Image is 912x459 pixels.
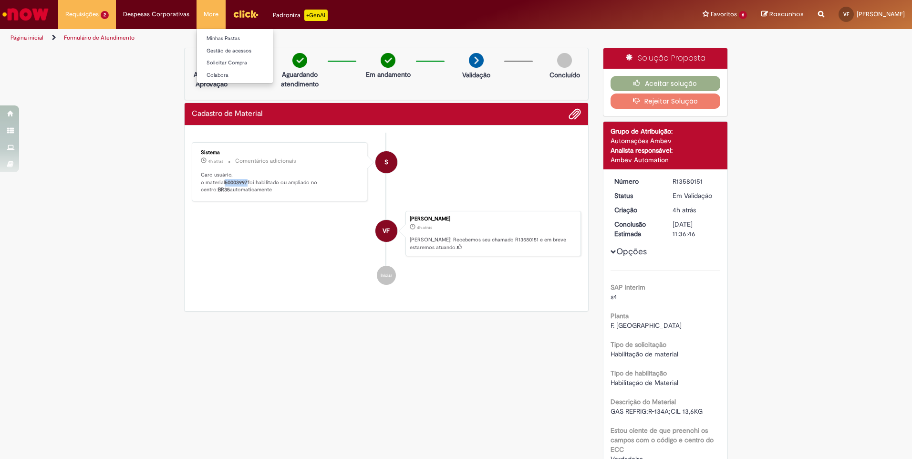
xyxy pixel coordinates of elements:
[192,211,581,257] li: Victoria Vieira Fonseca
[235,157,296,165] small: Comentários adicionais
[569,108,581,120] button: Adicionar anexos
[673,177,717,186] div: R13580151
[277,70,323,89] p: Aguardando atendimento
[384,151,388,174] span: S
[197,70,302,81] a: Colabora
[197,29,273,83] ul: More
[549,70,580,80] p: Concluído
[10,34,43,42] a: Página inicial
[673,205,717,215] div: 30/09/2025 09:36:39
[197,46,302,56] a: Gestão de acessos
[375,151,397,173] div: System
[611,136,721,146] div: Automações Ambev
[761,10,804,19] a: Rascunhos
[201,171,360,194] p: Caro usuário, o material foi habilitado ou ampliado no centro: automaticamente
[410,236,576,251] p: [PERSON_NAME]! Recebemos seu chamado R13580151 e em breve estaremos atuando.
[123,10,189,19] span: Despesas Corporativas
[711,10,737,19] span: Favoritos
[611,350,678,358] span: Habilitação de material
[304,10,328,21] p: +GenAi
[469,53,484,68] img: arrow-next.png
[101,11,109,19] span: 2
[611,407,703,416] span: GAS REFRIG;R-134A;CIL 13,6KG
[208,158,223,164] span: 4h atrás
[375,220,397,242] div: Victoria Vieira Fonseca
[857,10,905,18] span: [PERSON_NAME]
[607,191,666,200] dt: Status
[233,7,259,21] img: click_logo_yellow_360x200.png
[673,219,717,239] div: [DATE] 11:36:46
[611,76,721,91] button: Aceitar solução
[611,340,666,349] b: Tipo de solicitação
[192,110,263,118] h2: Cadastro de Material Histórico de tíquete
[673,206,696,214] time: 30/09/2025 09:36:39
[557,53,572,68] img: img-circle-grey.png
[611,292,617,301] span: s4
[273,10,328,21] div: Padroniza
[603,48,728,69] div: Solução Proposta
[201,150,360,156] div: Sistema
[417,225,432,230] span: 4h atrás
[417,225,432,230] time: 30/09/2025 09:36:39
[611,397,676,406] b: Descrição do Material
[225,179,248,186] b: 50003997
[1,5,50,24] img: ServiceNow
[611,94,721,109] button: Rejeitar Solução
[611,369,667,377] b: Tipo de habilitação
[64,34,135,42] a: Formulário de Atendimento
[739,11,747,19] span: 6
[611,155,721,165] div: Ambev Automation
[381,53,395,68] img: check-circle-green.png
[197,58,302,68] a: Solicitar Compra
[611,283,645,292] b: SAP Interim
[292,53,307,68] img: check-circle-green.png
[218,186,230,193] b: BR35
[607,219,666,239] dt: Conclusão Estimada
[366,70,411,79] p: Em andamento
[611,126,721,136] div: Grupo de Atribuição:
[204,10,218,19] span: More
[611,312,629,320] b: Planta
[410,216,576,222] div: [PERSON_NAME]
[769,10,804,19] span: Rascunhos
[843,11,849,17] span: VF
[611,146,721,155] div: Analista responsável:
[192,133,581,295] ul: Histórico de tíquete
[7,29,601,47] ul: Trilhas de página
[188,70,235,89] p: Aguardando Aprovação
[673,206,696,214] span: 4h atrás
[611,378,678,387] span: Habilitação de Material
[611,321,682,330] span: F. [GEOGRAPHIC_DATA]
[462,70,490,80] p: Validação
[383,219,390,242] span: VF
[197,33,302,44] a: Minhas Pastas
[607,205,666,215] dt: Criação
[673,191,717,200] div: Em Validação
[611,426,714,454] b: Estou ciente de que preenchi os campos com o código e centro do ECC
[607,177,666,186] dt: Número
[65,10,99,19] span: Requisições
